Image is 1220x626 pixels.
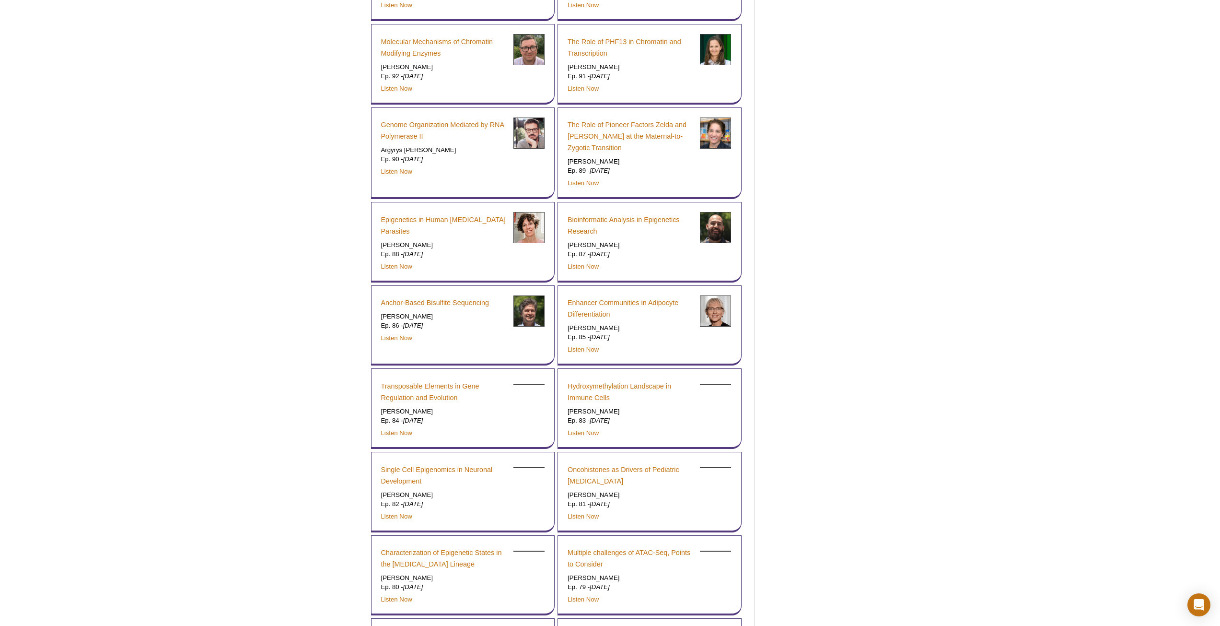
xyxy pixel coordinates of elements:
img: Sarah Kinkley headshot [700,34,731,65]
em: [DATE] [403,72,423,80]
img: Yuan Xue headshot [700,551,731,552]
em: [DATE] [403,583,423,591]
a: Characterization of Epigenetic States in the [MEDICAL_DATA] Lineage [381,547,506,570]
a: Listen Now [568,179,599,187]
a: Enhancer Communities in Adipocyte Differentiation [568,297,693,320]
a: Single Cell Epigenomics in Neuronal Development [381,464,506,487]
em: [DATE] [590,417,610,424]
p: Ep. 89 - [568,166,693,175]
p: Ep. 84 - [381,416,506,425]
img: Susanne Mandrup headshot [700,295,731,327]
p: Ep. 87 - [568,250,693,259]
p: Ep. 79 - [568,583,693,591]
p: [PERSON_NAME] [568,241,693,249]
a: Listen Now [568,513,599,520]
p: Ep. 81 - [568,500,693,508]
div: Open Intercom Messenger [1187,593,1210,616]
a: Listen Now [568,263,599,270]
em: [DATE] [590,167,610,174]
p: [PERSON_NAME] [381,574,506,582]
p: [PERSON_NAME] [381,312,506,321]
p: [PERSON_NAME] [381,407,506,416]
em: [DATE] [590,250,610,258]
p: [PERSON_NAME] [381,63,506,71]
p: Ep. 86 - [381,321,506,330]
em: [DATE] [590,333,610,341]
p: [PERSON_NAME] [568,63,693,71]
p: Ep. 85 - [568,333,693,342]
a: Listen Now [568,346,599,353]
a: Listen Now [381,513,412,520]
p: [PERSON_NAME] [568,157,693,166]
a: Hydroxymethylation Landscape in Immune Cells [568,380,693,403]
a: Multiple challenges of ATAC-Seq, Points to Consider [568,547,693,570]
a: Oncohistones as Drivers of Pediatric [MEDICAL_DATA] [568,464,693,487]
a: Molecular Mechanisms of Chromatin Modifying Enzymes [381,36,506,59]
a: Listen Now [568,596,599,603]
p: Ep. 83 - [568,416,693,425]
p: [PERSON_NAME] [381,491,506,499]
a: Bioinformatic Analysis in Epigenetics Research [568,214,693,237]
em: [DATE] [403,417,423,424]
p: Ep. 82 - [381,500,506,508]
p: [PERSON_NAME] [568,324,693,332]
img: Gonçalo Castelo-Branco [513,551,545,552]
img: Melissa Harrison headshot [700,118,731,149]
img: Elena Gómez-Diaz headshot [513,212,545,243]
em: [DATE] [403,250,423,258]
em: [DATE] [403,155,423,163]
a: Listen Now [381,168,412,175]
a: The Role of Pioneer Factors Zelda and [PERSON_NAME] at the Maternal-to-Zygotic Transition [568,119,693,154]
a: Listen Now [568,429,599,437]
a: Listen Now [381,263,412,270]
p: Ep. 88 - [381,250,506,259]
img: Tim Petros headshot [513,467,545,468]
p: Ep. 80 - [381,583,506,591]
a: Listen Now [381,85,412,92]
a: The Role of PHF13 in Chromatin and Transcription [568,36,693,59]
em: [DATE] [590,500,610,508]
p: [PERSON_NAME] [568,574,693,582]
a: Listen Now [568,85,599,92]
p: [PERSON_NAME] [568,491,693,499]
p: [PERSON_NAME] [568,407,693,416]
a: Transposable Elements in Gene Regulation and Evolution [381,380,506,403]
p: [PERSON_NAME] [381,241,506,249]
p: Ep. 91 - [568,72,693,81]
a: Listen Now [381,1,412,9]
a: Epigenetics in Human [MEDICAL_DATA] Parasites [381,214,506,237]
img: Marco Trizzino headshot [513,384,545,385]
a: Listen Now [381,596,412,603]
p: Ep. 90 - [381,155,506,164]
img: Ben Delatte headshot [513,295,545,327]
img: Argyrys Papantonis headshot [513,118,545,149]
a: Genome Organization Mediated by RNA Polymerase II [381,119,506,142]
a: Listen Now [381,334,412,342]
img: Nick Pervolarakis headshot [700,212,731,243]
em: [DATE] [590,583,610,591]
a: Listen Now [568,1,599,9]
img: Marcela Sjöberg headshot [700,384,731,385]
a: Listen Now [381,429,412,437]
a: Anchor-Based Bisulfite Sequencing [381,297,489,308]
em: [DATE] [403,322,423,329]
img: Nada Jabado headshot [700,467,731,468]
em: [DATE] [403,500,423,508]
em: [DATE] [590,72,610,80]
img: Karim-Jean Armache headshot [513,34,545,65]
p: Argyrys [PERSON_NAME] [381,146,506,154]
p: Ep. 92 - [381,72,506,81]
